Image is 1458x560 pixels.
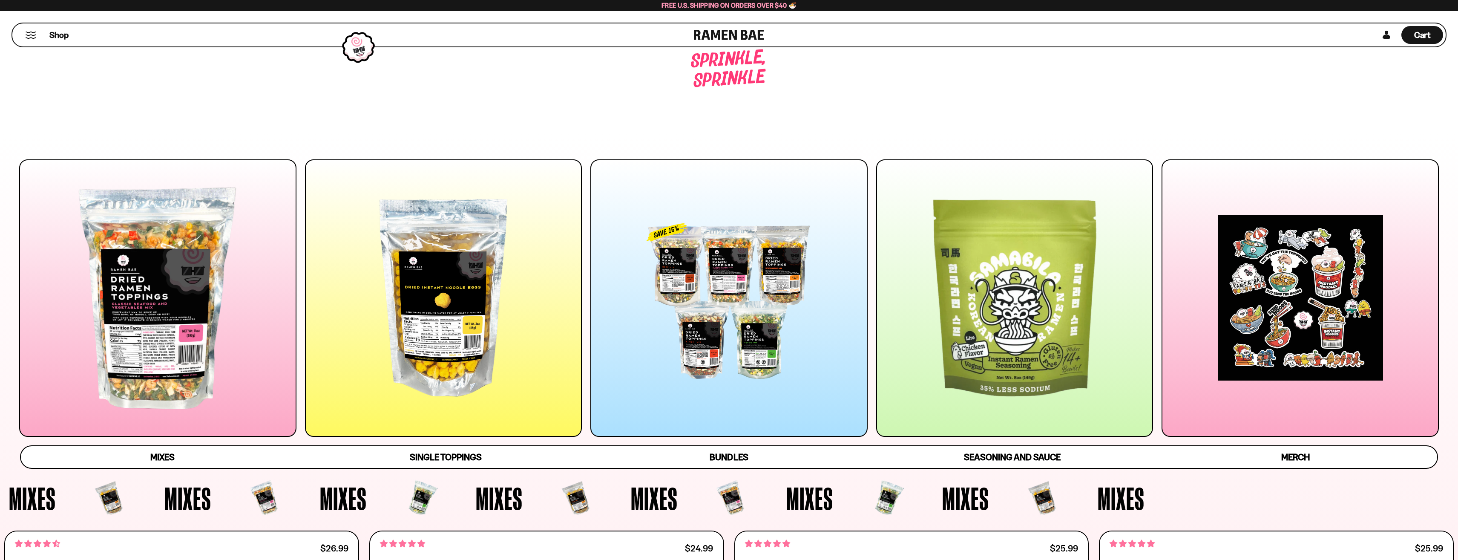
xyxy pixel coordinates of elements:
[320,482,367,514] span: Mixes
[1110,538,1155,549] span: 4.76 stars
[587,446,871,468] a: Bundles
[410,452,482,462] span: Single Toppings
[871,446,1154,468] a: Seasoning and Sauce
[1281,452,1310,462] span: Merch
[942,482,989,514] span: Mixes
[661,1,797,9] span: Free U.S. Shipping on Orders over $40 🍜
[164,482,211,514] span: Mixes
[150,452,175,462] span: Mixes
[964,452,1061,462] span: Seasoning and Sauce
[631,482,678,514] span: Mixes
[21,446,304,468] a: Mixes
[1414,30,1431,40] span: Cart
[25,32,37,39] button: Mobile Menu Trigger
[15,538,60,549] span: 4.68 stars
[9,482,56,514] span: Mixes
[476,482,523,514] span: Mixes
[1154,446,1437,468] a: Merch
[685,544,713,552] div: $24.99
[380,538,425,549] span: 4.76 stars
[320,544,348,552] div: $26.99
[745,538,790,549] span: 4.75 stars
[304,446,587,468] a: Single Toppings
[49,26,69,44] a: Shop
[786,482,833,514] span: Mixes
[710,452,748,462] span: Bundles
[1098,482,1145,514] span: Mixes
[1050,544,1078,552] div: $25.99
[1401,23,1443,46] a: Cart
[1415,544,1443,552] div: $25.99
[49,29,69,41] span: Shop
